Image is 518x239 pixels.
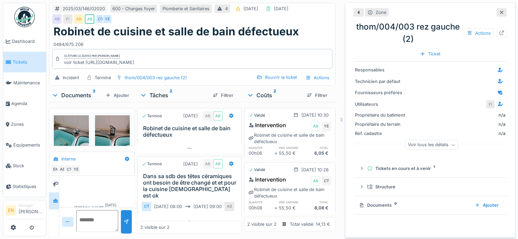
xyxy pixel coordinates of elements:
div: × [274,150,279,156]
div: Validé [249,167,265,173]
h3: Dans sa sdb des têtes céramiques ont besoin de être changé et et pour la cuisine [DEMOGRAPHIC_DAT... [143,173,238,199]
div: Filtrer [304,91,330,100]
div: Propriétaire du terrain [355,121,406,127]
div: Tâches [140,91,207,99]
div: Documents [359,202,469,208]
a: Maintenance [3,72,46,93]
div: YE [103,14,112,24]
div: thom/004/003 rez gauche (2) [354,21,507,45]
li: EN [6,205,16,216]
div: Coûts [247,91,301,99]
summary: Tickets en cours et à venir1 [356,162,504,175]
div: Voir tous les détails [405,140,458,150]
summary: Structure [356,181,504,193]
div: Ajouter [472,201,501,210]
span: Zones [11,121,43,127]
a: Stock [3,155,46,176]
a: Équipements [3,135,46,155]
div: [DATE] [183,113,198,119]
div: × [274,205,279,211]
div: Intervention [249,121,286,129]
div: [DATE] [274,5,288,12]
div: Terminé [142,161,162,167]
div: Zone [376,9,386,16]
a: Dashboard [3,31,46,52]
div: CT [64,165,74,174]
div: Documents [52,91,103,99]
div: 00h06 [249,150,274,156]
div: n/a [409,121,505,127]
h1: Robinet de cuisine et salle de bain défectueux [53,25,299,38]
div: Clôturé le [DATE] par [PERSON_NAME] [64,54,120,58]
div: Plomberie et Sanitaires [162,5,209,12]
div: AB [225,202,234,211]
a: Agenda [3,93,46,114]
h6: prix unitaire [279,200,305,204]
div: voir ticket [URL][DOMAIN_NAME] [64,59,134,66]
a: EN Manager[PERSON_NAME] [6,203,43,219]
div: AB [213,159,223,169]
div: Actions [464,28,494,38]
span: Stock [13,163,43,169]
span: Équipements [13,142,43,148]
div: Propriétaire du batiment [355,112,406,118]
div: Tickets en cours et à venir [367,165,499,172]
sup: 2 [273,91,276,99]
div: Utilisateurs [355,101,406,107]
li: [PERSON_NAME] [19,203,43,218]
div: AB [213,111,223,121]
div: 2 visible sur 2 [140,224,170,231]
div: n/a [409,130,505,137]
div: CT [96,14,105,24]
div: Actions [302,73,332,83]
div: 2 visible sur 2 [247,221,277,227]
h6: total [305,200,331,204]
div: CT [321,176,331,186]
div: 00h08 [249,205,274,211]
div: [DATE] 08:00 [DATE] 09:00 [151,202,225,211]
h6: quantité [249,200,274,204]
div: Validé [249,113,265,118]
a: Zones [3,114,46,135]
h6: total [305,146,331,150]
div: Robinet de cuisine et salle de bain défectueux [249,186,331,199]
summary: Documents0Ajouter [356,199,504,211]
div: Total validé: 14,13 € [290,221,330,227]
div: [PERSON_NAME] [74,205,104,210]
h6: prix unitaire [279,146,305,150]
div: Structure [367,184,499,190]
div: FI [63,14,73,24]
div: Ajouter [103,91,132,100]
div: Technicien par défaut [355,78,406,85]
div: [DATE] [244,5,258,12]
div: Rouvrir le ticket [254,73,300,82]
div: n/a [499,112,505,118]
div: 600 - Charges foyer [112,5,155,12]
div: [DATE] 10:30 [301,112,329,118]
div: 0484/675.206 [53,38,331,48]
span: Dashboard [12,38,43,45]
div: EN [51,165,60,174]
div: AB [203,111,213,121]
img: twgm562f79yodvmuxju7kklbmr6q [95,115,130,162]
div: AB [58,165,67,174]
div: Robinet de cuisine et salle de bain défectueux [249,132,331,145]
div: Intervention [249,175,286,184]
h6: quantité [249,146,274,150]
div: CT [142,202,151,211]
div: Réf. cadastre [355,130,406,137]
h3: Robinet de cuisine et salle de bain défectueux [143,125,238,138]
img: Badge_color-CXgf-gQk.svg [14,7,35,27]
div: 55,50 € [279,205,305,211]
div: Incident [63,74,79,81]
div: [DATE] 09:21 [105,203,120,213]
div: AB [85,14,94,24]
div: AB [203,159,213,169]
div: [DATE] [183,161,198,167]
div: Filtrer [210,91,236,100]
div: thom/004/003 rez gauche (2) [125,74,187,81]
div: AB [311,122,320,131]
div: FI [486,100,495,109]
sup: 3 [93,91,95,99]
div: Interne [61,156,76,162]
